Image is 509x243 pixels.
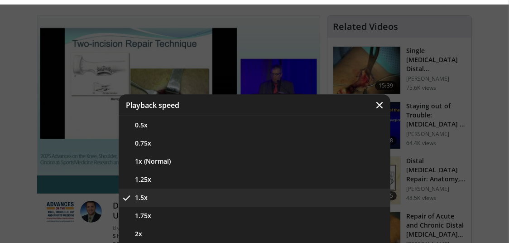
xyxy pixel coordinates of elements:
[119,152,390,170] button: 1x (Normal)
[119,170,390,189] button: 1.25x
[126,102,179,109] p: Playback speed
[38,16,320,175] video-js: Video Player
[119,116,390,134] button: 0.5x
[119,134,390,152] button: 0.75x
